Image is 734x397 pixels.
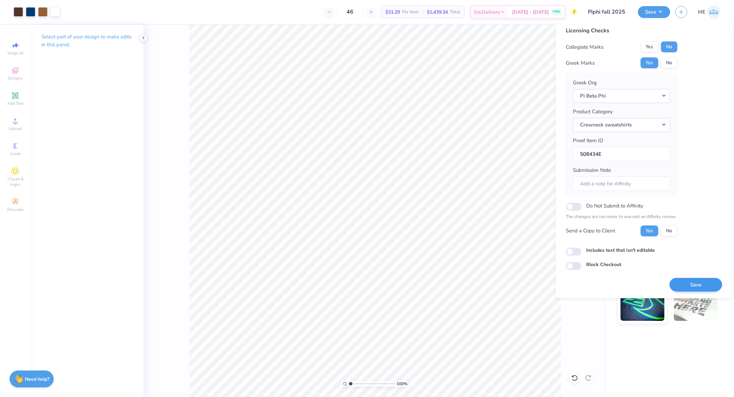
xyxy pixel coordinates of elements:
[566,27,677,35] div: Licensing Checks
[41,33,133,49] p: Select part of your design to make edits in this panel
[698,5,720,19] a: ME
[512,9,549,16] span: [DATE] - [DATE]
[707,5,720,19] img: Maria Espena
[25,376,49,382] strong: Need help?
[573,118,670,132] button: Crewneck sweatshirts
[566,43,604,51] div: Collegiate Marks
[583,5,633,19] input: Untitled Design
[566,214,677,220] p: The changes are too minor to warrant an Affinity review.
[402,9,419,16] span: Per Item
[8,126,22,131] span: Upload
[10,151,21,156] span: Greek
[573,89,670,103] button: Pi Beta Phi
[7,101,23,106] span: Add Text
[586,246,655,253] label: Includes text that isn't editable
[638,6,670,18] button: Save
[661,225,677,236] button: No
[450,9,460,16] span: Total
[385,9,400,16] span: $31.29
[397,381,407,387] span: 100 %
[566,227,615,235] div: Send a Copy to Client
[669,278,722,292] button: Save
[566,59,595,67] div: Greek Marks
[3,176,27,187] span: Clipart & logos
[586,261,621,268] label: Block Checkout
[674,287,718,321] img: Water based Ink
[621,287,664,321] img: Glow in the Dark Ink
[337,6,363,18] input: – –
[7,207,23,212] span: Decorate
[573,79,597,87] label: Greek Org
[553,10,560,14] span: FREE
[698,8,705,16] span: ME
[661,57,677,68] button: No
[474,9,500,16] span: Est. Delivery
[586,201,643,210] label: Do Not Submit to Affinity
[641,57,658,68] button: Yes
[661,42,677,52] button: No
[641,42,658,52] button: Yes
[573,166,611,174] label: Submission Note
[573,108,613,116] label: Product Category
[427,9,448,16] span: $1,439.34
[7,50,23,56] span: Image AI
[573,137,603,145] label: Proof Item ID
[8,76,23,81] span: Designs
[573,176,670,191] input: Add a note for Affinity
[641,225,658,236] button: Yes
